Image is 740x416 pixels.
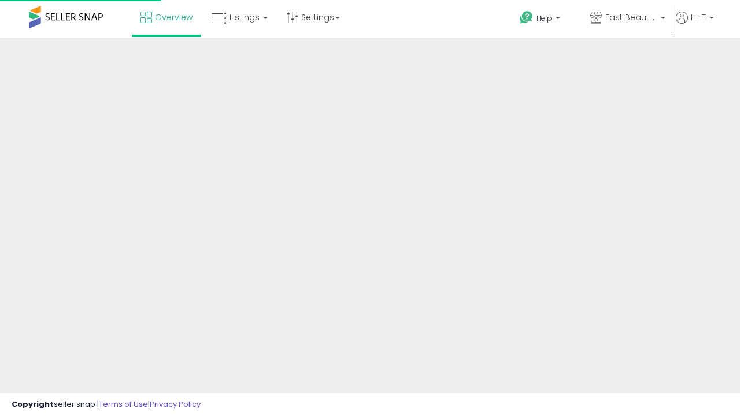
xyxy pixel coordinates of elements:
a: Terms of Use [99,399,148,410]
strong: Copyright [12,399,54,410]
a: Hi IT [676,12,714,38]
span: Hi IT [691,12,706,23]
span: Help [536,13,552,23]
i: Get Help [519,10,534,25]
span: Fast Beauty ([GEOGRAPHIC_DATA]) [605,12,657,23]
span: Listings [230,12,260,23]
div: seller snap | | [12,399,201,410]
a: Help [510,2,580,38]
span: Overview [155,12,193,23]
a: Privacy Policy [150,399,201,410]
